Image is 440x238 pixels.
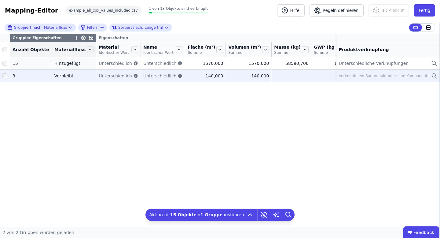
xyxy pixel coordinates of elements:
[170,212,196,217] b: 15 Objekte
[118,25,143,30] span: Sortiert nach:
[13,60,49,66] div: 15
[228,44,261,50] span: Volumen (m³)
[99,44,129,50] span: Material
[188,73,223,79] div: 140,000
[99,73,132,79] span: Unterschiedlich
[112,24,163,31] div: Länge (m)
[228,50,261,55] span: Summe
[369,4,409,17] button: 3D Ansicht
[274,73,309,79] div: -
[414,4,435,17] button: Fertig
[274,44,301,50] span: Masse (kg)
[339,46,438,53] div: Produktverknüpfung
[143,60,177,66] span: Unterschiedlich
[87,25,98,30] span: Filtern
[13,46,49,53] span: Anzahl Objekte
[81,24,105,31] button: filter_by
[13,73,49,79] div: 3
[7,25,67,30] div: Materialfluss
[14,25,42,30] span: Gruppiert nach:
[143,73,177,79] span: Unterschiedlich
[228,73,269,79] div: 140,000
[99,60,132,66] span: Unterschiedlich
[188,60,223,66] div: 1570,000
[314,50,350,55] span: Summe
[274,50,301,55] span: Summe
[5,6,58,15] div: Mapping-Editor
[228,60,269,66] div: 1570,000
[143,50,174,55] span: Identischer Wert
[143,44,174,50] span: Name
[310,4,364,17] button: Regeln definieren
[188,44,215,50] span: Fläche (m²)
[314,44,350,50] span: GWP (kg CO₂e)
[200,212,223,217] b: 1 Gruppe
[149,212,244,218] span: Aktion für in ausführen
[99,35,128,40] span: Eigenschaften
[65,6,141,15] div: example_all_cpx_values_included.csv
[149,6,208,11] span: 1 von 18 Objekte sind verknüpft
[54,60,94,66] div: Hinzugefügt
[274,60,309,66] div: 58590,700
[188,50,215,55] span: Summe
[13,35,62,40] span: Gruppier-Eigenschaften
[277,4,305,17] button: Hilfe
[339,73,430,78] div: Verknüpfe ein Bauprodukt oder eine Komponente
[99,50,129,55] span: Identischer Wert
[54,73,94,79] div: Verbleibt
[314,73,358,79] div: -
[339,60,409,66] span: Unterschiedliche Verknüpfungen
[314,60,358,66] div: 10029,904
[54,46,86,53] span: Materialfluss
